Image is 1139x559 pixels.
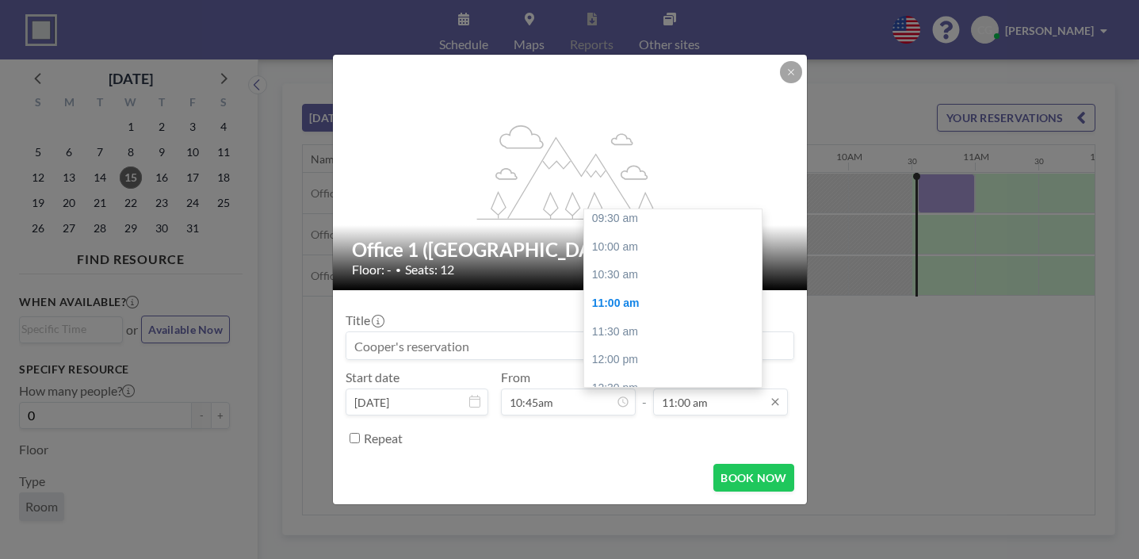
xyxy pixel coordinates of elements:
span: Floor: - [352,262,392,278]
span: - [642,375,647,410]
div: 12:00 pm [584,346,762,374]
label: Repeat [364,431,403,446]
div: 10:00 am [584,233,762,262]
g: flex-grow: 1.2; [476,124,663,219]
div: 12:30 pm [584,374,762,403]
span: • [396,264,401,276]
button: BOOK NOW [713,464,793,492]
label: Start date [346,369,399,385]
label: From [501,369,530,385]
div: 11:00 am [584,289,762,318]
div: 11:30 am [584,318,762,347]
div: 10:30 am [584,261,762,289]
label: Title [346,312,383,328]
input: Cooper's reservation [346,332,793,359]
div: 09:30 am [584,205,762,233]
span: Seats: 12 [405,262,454,278]
h2: Office 1 ([GEOGRAPHIC_DATA]) [352,238,789,262]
